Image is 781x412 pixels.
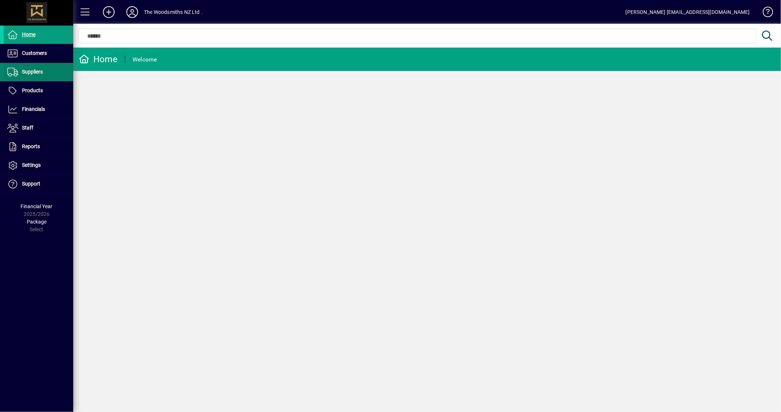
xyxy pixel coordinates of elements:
span: Suppliers [22,69,43,75]
span: Support [22,181,40,187]
a: Knowledge Base [757,1,772,25]
a: Financials [4,100,73,119]
div: Welcome [133,54,157,65]
span: Home [22,31,36,37]
a: Customers [4,44,73,63]
span: Settings [22,162,41,168]
span: Financials [22,106,45,112]
span: Staff [22,125,33,131]
a: Settings [4,156,73,175]
span: Products [22,87,43,93]
button: Profile [120,5,144,19]
a: Suppliers [4,63,73,81]
div: [PERSON_NAME] [EMAIL_ADDRESS][DOMAIN_NAME] [626,6,750,18]
div: The Woodsmiths NZ Ltd . [144,6,202,18]
a: Support [4,175,73,193]
span: Package [27,219,47,225]
span: Reports [22,143,40,149]
span: Financial Year [21,203,53,209]
span: Customers [22,50,47,56]
div: Home [79,53,118,65]
a: Staff [4,119,73,137]
a: Products [4,82,73,100]
button: Add [97,5,120,19]
a: Reports [4,138,73,156]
